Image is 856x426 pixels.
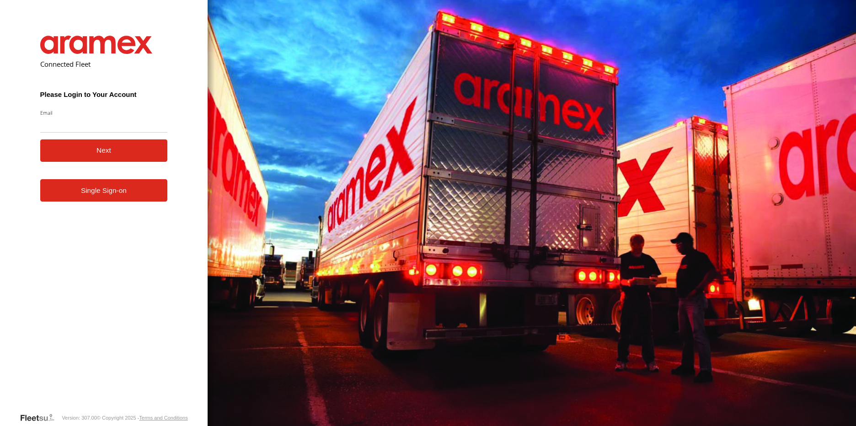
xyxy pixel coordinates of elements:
[40,36,153,54] img: Aramex
[20,413,62,422] a: Visit our Website
[40,91,168,98] h3: Please Login to Your Account
[40,59,168,69] h2: Connected Fleet
[97,415,188,421] div: © Copyright 2025 -
[62,415,96,421] div: Version: 307.00
[40,139,168,162] button: Next
[40,179,168,202] a: Single Sign-on
[139,415,187,421] a: Terms and Conditions
[40,109,168,116] label: Email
